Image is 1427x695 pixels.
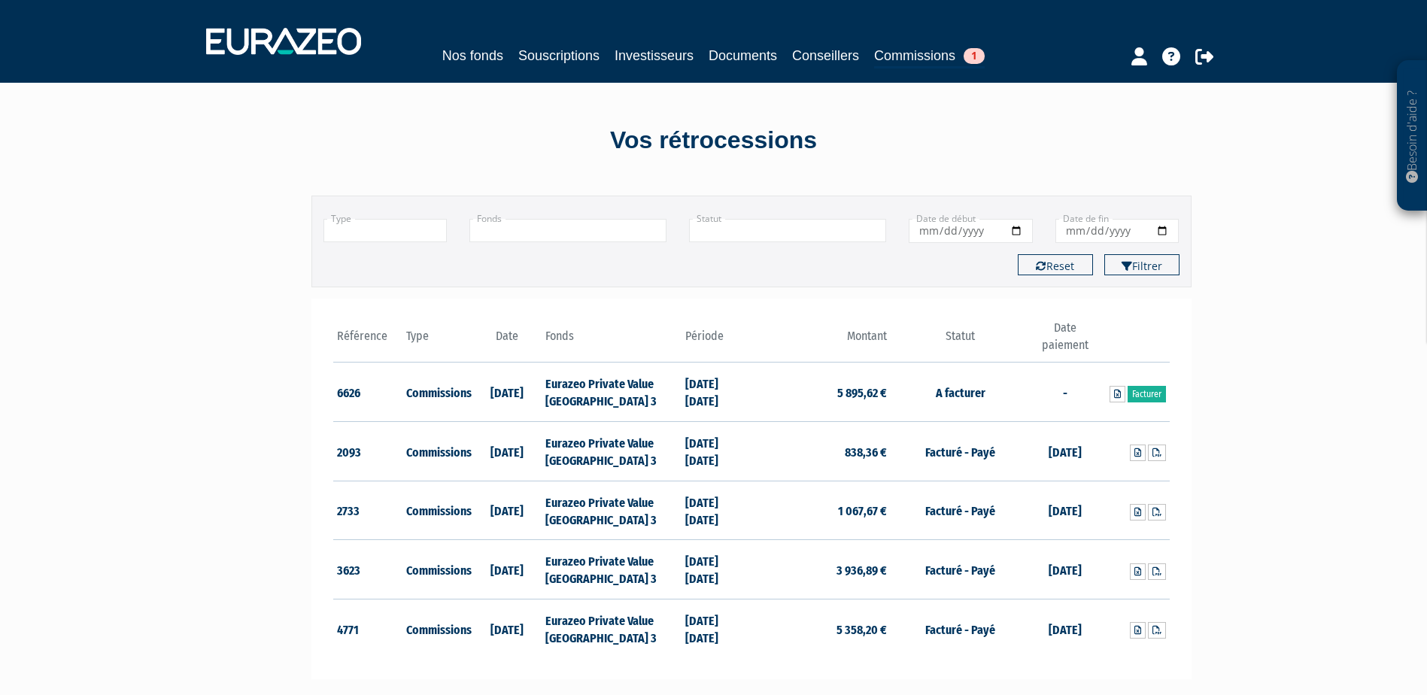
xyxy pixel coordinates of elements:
a: Facturer [1128,386,1166,402]
td: Facturé - Payé [891,422,1030,481]
td: Eurazeo Private Value [GEOGRAPHIC_DATA] 3 [542,422,681,481]
img: 1732889491-logotype_eurazeo_blanc_rvb.png [206,28,361,55]
td: [DATE] [472,481,542,540]
p: Besoin d'aide ? [1404,68,1421,204]
td: Facturé - Payé [891,481,1030,540]
span: 1 [964,48,985,64]
a: Investisseurs [615,45,694,66]
th: Date [472,320,542,363]
th: Montant [751,320,891,363]
td: [DATE] [1030,540,1100,599]
td: [DATE] [1030,422,1100,481]
td: Eurazeo Private Value [GEOGRAPHIC_DATA] 3 [542,540,681,599]
td: [DATE] [DATE] [682,599,751,658]
td: [DATE] [472,599,542,658]
td: Facturé - Payé [891,540,1030,599]
td: 3 936,89 € [751,540,891,599]
td: 1 067,67 € [751,481,891,540]
td: Eurazeo Private Value [GEOGRAPHIC_DATA] 3 [542,599,681,658]
a: Commissions1 [874,45,985,68]
td: Commissions [402,599,472,658]
th: Référence [333,320,403,363]
td: Commissions [402,540,472,599]
td: Eurazeo Private Value [GEOGRAPHIC_DATA] 3 [542,363,681,422]
td: 2733 [333,481,403,540]
td: Eurazeo Private Value [GEOGRAPHIC_DATA] 3 [542,481,681,540]
td: Commissions [402,422,472,481]
th: Fonds [542,320,681,363]
td: 5 358,20 € [751,599,891,658]
a: Conseillers [792,45,859,66]
td: [DATE] [1030,599,1100,658]
td: 3623 [333,540,403,599]
td: [DATE] [DATE] [682,481,751,540]
button: Filtrer [1104,254,1180,275]
a: Documents [709,45,777,66]
td: [DATE] [472,363,542,422]
th: Type [402,320,472,363]
th: Statut [891,320,1030,363]
td: - [1030,363,1100,422]
td: [DATE] [1030,481,1100,540]
th: Période [682,320,751,363]
td: [DATE] [DATE] [682,422,751,481]
td: [DATE] [DATE] [682,540,751,599]
td: Commissions [402,363,472,422]
th: Date paiement [1030,320,1100,363]
td: [DATE] [472,422,542,481]
td: Facturé - Payé [891,599,1030,658]
td: 5 895,62 € [751,363,891,422]
button: Reset [1018,254,1093,275]
td: Commissions [402,481,472,540]
td: [DATE] [DATE] [682,363,751,422]
div: Vos rétrocessions [285,123,1143,158]
a: Souscriptions [518,45,600,66]
td: 4771 [333,599,403,658]
td: A facturer [891,363,1030,422]
td: 2093 [333,422,403,481]
td: 6626 [333,363,403,422]
td: 838,36 € [751,422,891,481]
a: Nos fonds [442,45,503,66]
td: [DATE] [472,540,542,599]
